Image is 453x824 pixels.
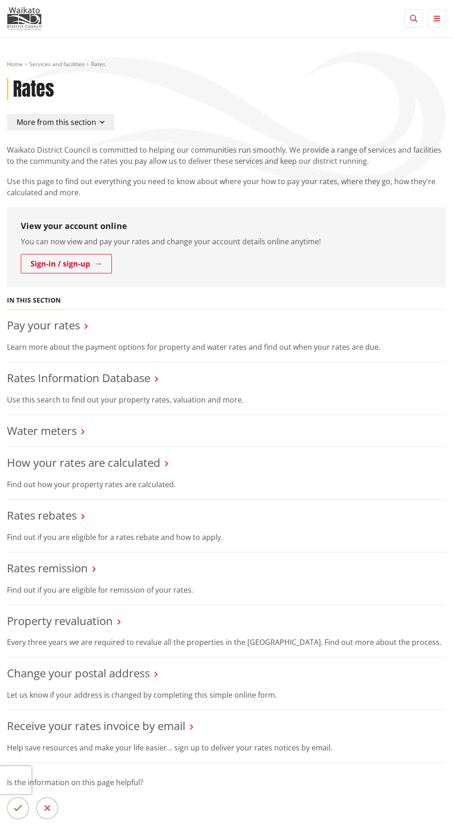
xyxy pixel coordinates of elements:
[7,394,446,405] p: Use this search to find out your property rates, valuation and more.
[7,742,446,753] p: Help save resources and make your life easier… sign up to deliver your rates notices by email.
[7,176,446,198] p: Use this page to find out everything you need to know about where your how to pay your rates, whe...
[7,637,446,648] p: Every three years we are required to revalue all the properties in the [GEOGRAPHIC_DATA]. Find ou...
[7,455,160,470] a: How your rates are calculated
[7,114,114,130] button: More from this section
[7,777,446,788] p: Is the information on this page helpful?
[7,423,77,438] a: Water meters
[7,297,61,304] h5: In this section
[7,689,446,700] p: Let us know if your address is changed by completing this simple online form.
[7,613,113,628] a: Property revaluation
[7,317,80,333] a: Pay your rates
[17,117,96,127] span: More from this section
[7,560,88,576] a: Rates remission
[7,61,446,68] nav: breadcrumb
[7,584,446,595] p: Find out if you are eligible for remission of your rates.
[7,144,446,167] p: Waikato District Council is committed to helping our communities run smoothly. We provide a range...
[21,236,432,247] p: You can now view and pay your rates and change your account details online anytime!
[7,508,77,523] a: Rates rebates
[7,718,185,733] a: Receive your rates invoice by email
[7,532,446,543] p: Find out if you are eligible for a rates rebate and how to apply.
[21,254,112,273] a: Sign-in / sign-up
[13,78,54,100] h1: Rates
[7,665,150,681] a: Change your postal address
[7,479,446,490] p: Find out how your property rates are calculated.
[91,60,105,68] span: Rates
[29,60,85,68] a: Services and facilities
[7,7,42,30] img: Waikato District Council - Te Kaunihera aa Takiwaa o Waikato
[21,221,432,231] h3: View your account online
[7,341,446,353] p: Learn more about the payment options for property and water rates and find out when your rates ar...
[7,60,23,68] a: Home
[7,370,150,385] a: Rates Information Database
